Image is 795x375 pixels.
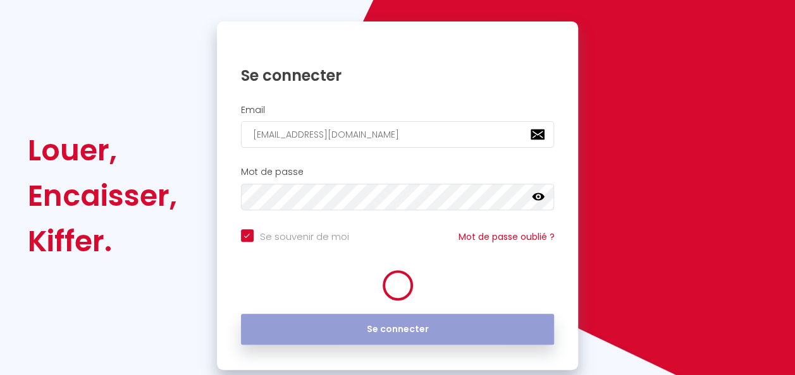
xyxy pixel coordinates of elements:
input: Ton Email [241,121,555,148]
button: Se connecter [241,314,555,345]
div: Louer, [28,128,177,173]
div: Kiffer. [28,218,177,264]
div: Encaisser, [28,173,177,218]
h2: Email [241,105,555,116]
a: Mot de passe oublié ? [458,230,554,243]
h2: Mot de passe [241,167,555,177]
h1: Se connecter [241,66,555,85]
